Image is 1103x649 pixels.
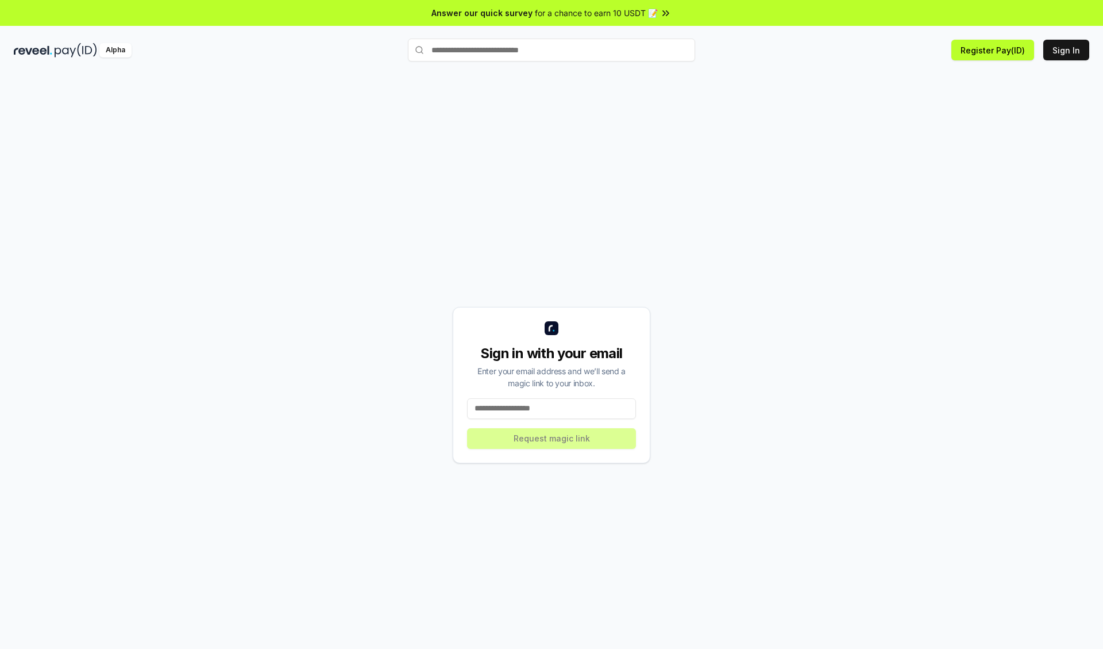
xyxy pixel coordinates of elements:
img: logo_small [545,321,558,335]
div: Sign in with your email [467,344,636,363]
div: Alpha [99,43,132,57]
button: Sign In [1043,40,1089,60]
button: Register Pay(ID) [951,40,1034,60]
span: Answer our quick survey [431,7,533,19]
img: pay_id [55,43,97,57]
img: reveel_dark [14,43,52,57]
span: for a chance to earn 10 USDT 📝 [535,7,658,19]
div: Enter your email address and we’ll send a magic link to your inbox. [467,365,636,389]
